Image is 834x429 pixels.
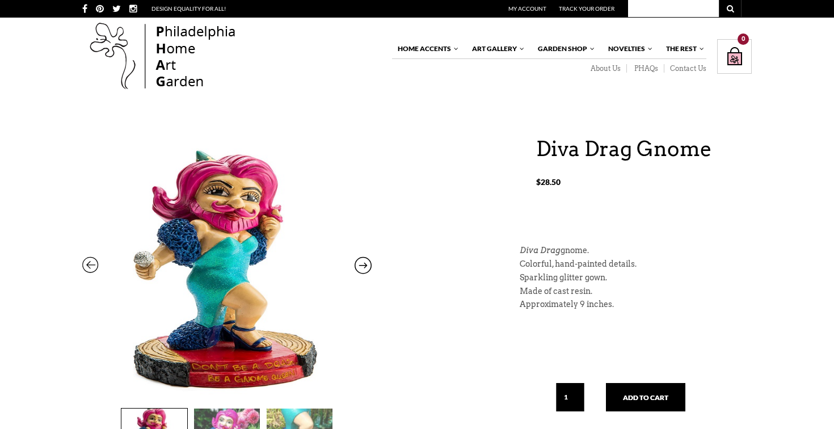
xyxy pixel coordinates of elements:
[660,39,705,58] a: The Rest
[392,39,460,58] a: Home Accents
[536,177,541,187] span: $
[627,64,664,73] a: PHAQs
[606,383,685,411] button: Add to cart
[508,5,546,12] a: My Account
[466,39,525,58] a: Art Gallery
[536,136,752,162] h1: Diva Drag Gnome
[559,5,614,12] a: Track Your Order
[520,246,561,255] em: Diva Drag
[603,39,654,58] a: Novelties
[520,258,735,271] p: Colorful, hand-painted details.
[520,244,735,258] p: gnome.
[556,383,584,411] input: Qty
[532,39,596,58] a: Garden Shop
[536,177,561,187] bdi: 28.50
[520,298,735,312] p: Approximately 9 inches.
[520,271,735,285] p: Sparkling glitter gown.
[664,64,706,73] a: Contact Us
[520,285,735,298] p: Made of cast resin.
[738,33,749,45] div: 0
[583,64,627,73] a: About Us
